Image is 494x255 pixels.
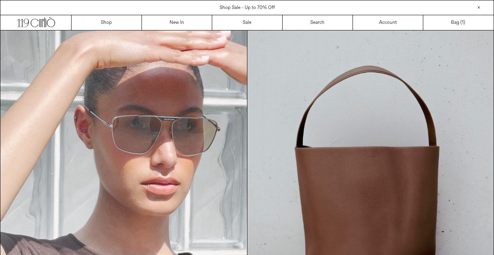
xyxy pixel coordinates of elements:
[462,19,465,26] span: )
[423,15,494,30] a: Bag ()
[462,20,464,26] span: 1
[72,15,142,30] a: Shop
[353,15,423,30] a: Account
[283,15,353,30] a: Search
[142,15,212,30] a: New In
[212,15,283,30] a: Sale
[220,5,275,11] a: Shop Sale - Up to 70% Off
